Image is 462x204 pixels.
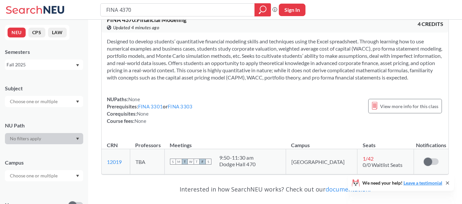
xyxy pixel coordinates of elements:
[76,101,79,103] svg: Dropdown arrow
[7,98,62,105] input: Choose one or multiple
[76,64,79,67] svg: Dropdown arrow
[107,159,122,165] a: 12019
[7,172,62,180] input: Choose one or multiple
[363,155,374,162] span: 1 / 42
[106,4,250,15] input: Class, professor, course number, "phrase"
[259,5,267,14] svg: magnifying glass
[28,28,45,37] button: CPS
[134,118,146,124] span: None
[5,96,83,107] div: Dropdown arrow
[101,180,449,199] div: Interested in how SearchNEU works? Check out our
[194,159,200,165] span: T
[182,159,188,165] span: T
[279,4,305,16] button: Sign In
[255,3,271,16] div: magnifying glass
[5,170,83,181] div: Dropdown arrow
[107,96,193,125] div: NUPaths: Prerequisites: or Corequisites: Course fees:
[5,133,83,144] div: Dropdown arrow
[188,159,194,165] span: W
[7,61,75,68] div: Fall 2025
[5,48,83,56] div: Semesters
[403,180,442,186] a: Leave a testimonial
[219,154,256,161] div: 9:50 - 11:30 am
[5,159,83,166] div: Campus
[164,135,286,149] th: Meetings
[5,85,83,92] div: Subject
[107,142,118,149] div: CRN
[107,16,186,23] span: FINA 4370 : Financial Modeling
[48,28,67,37] button: LAW
[76,138,79,140] svg: Dropdown arrow
[130,149,164,174] td: TBA
[76,175,79,177] svg: Dropdown arrow
[363,162,402,168] span: 0/0 Waitlist Seats
[176,159,182,165] span: M
[286,149,357,174] td: [GEOGRAPHIC_DATA]
[206,159,211,165] span: S
[362,181,442,185] span: We need your help!
[200,159,206,165] span: F
[418,20,443,28] span: 4 CREDITS
[113,24,159,31] span: Updated 4 minutes ago
[138,103,163,109] a: FINA 3301
[219,161,256,168] div: Dodge Hall 470
[357,135,414,149] th: Seats
[286,135,357,149] th: Campus
[326,185,371,193] a: documentation!
[8,28,26,37] button: NEU
[107,38,443,81] section: Designed to develop students’ quantitative financial modeling skills and techniques using the Exc...
[170,159,176,165] span: S
[168,103,192,109] a: FINA 3303
[5,122,83,129] div: NU Path
[5,59,83,70] div: Fall 2025Dropdown arrow
[130,135,164,149] th: Professors
[128,96,140,102] span: None
[380,102,438,110] span: View more info for this class
[137,111,149,117] span: None
[414,135,449,149] th: Notifications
